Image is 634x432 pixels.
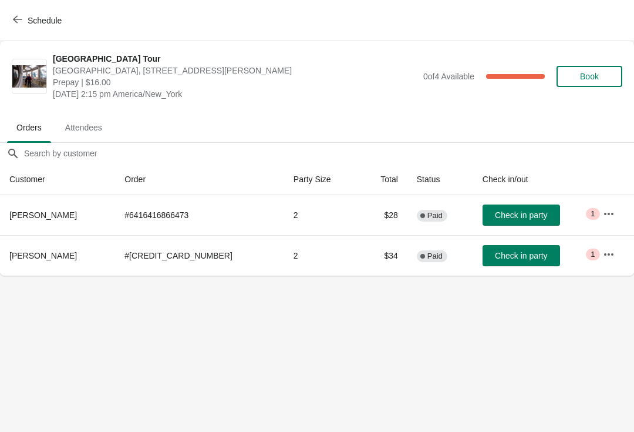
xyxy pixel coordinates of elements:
td: # [CREDIT_CARD_NUMBER] [115,235,284,276]
span: Prepay | $16.00 [53,76,417,88]
span: Paid [427,211,443,220]
span: [GEOGRAPHIC_DATA] Tour [53,53,417,65]
span: Book [580,72,599,81]
th: Check in/out [473,164,593,195]
span: Schedule [28,16,62,25]
td: $34 [359,235,407,276]
td: 2 [284,195,359,235]
td: $28 [359,195,407,235]
span: [PERSON_NAME] [9,210,77,220]
span: Attendees [56,117,112,138]
th: Total [359,164,407,195]
span: [GEOGRAPHIC_DATA], [STREET_ADDRESS][PERSON_NAME] [53,65,417,76]
span: Paid [427,252,443,261]
th: Party Size [284,164,359,195]
span: [PERSON_NAME] [9,251,77,260]
span: Check in party [495,251,547,260]
span: [DATE] 2:15 pm America/New_York [53,88,417,100]
button: Book [557,66,622,87]
span: 1 [591,209,595,219]
th: Status [407,164,473,195]
span: Check in party [495,210,547,220]
td: 2 [284,235,359,276]
button: Schedule [6,10,71,31]
span: Orders [7,117,51,138]
span: 1 [591,250,595,259]
img: City Hall Tower Tour [12,65,46,88]
input: Search by customer [23,143,634,164]
th: Order [115,164,284,195]
button: Check in party [483,205,560,226]
span: 0 of 4 Available [423,72,474,81]
td: # 6416416866473 [115,195,284,235]
button: Check in party [483,245,560,266]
